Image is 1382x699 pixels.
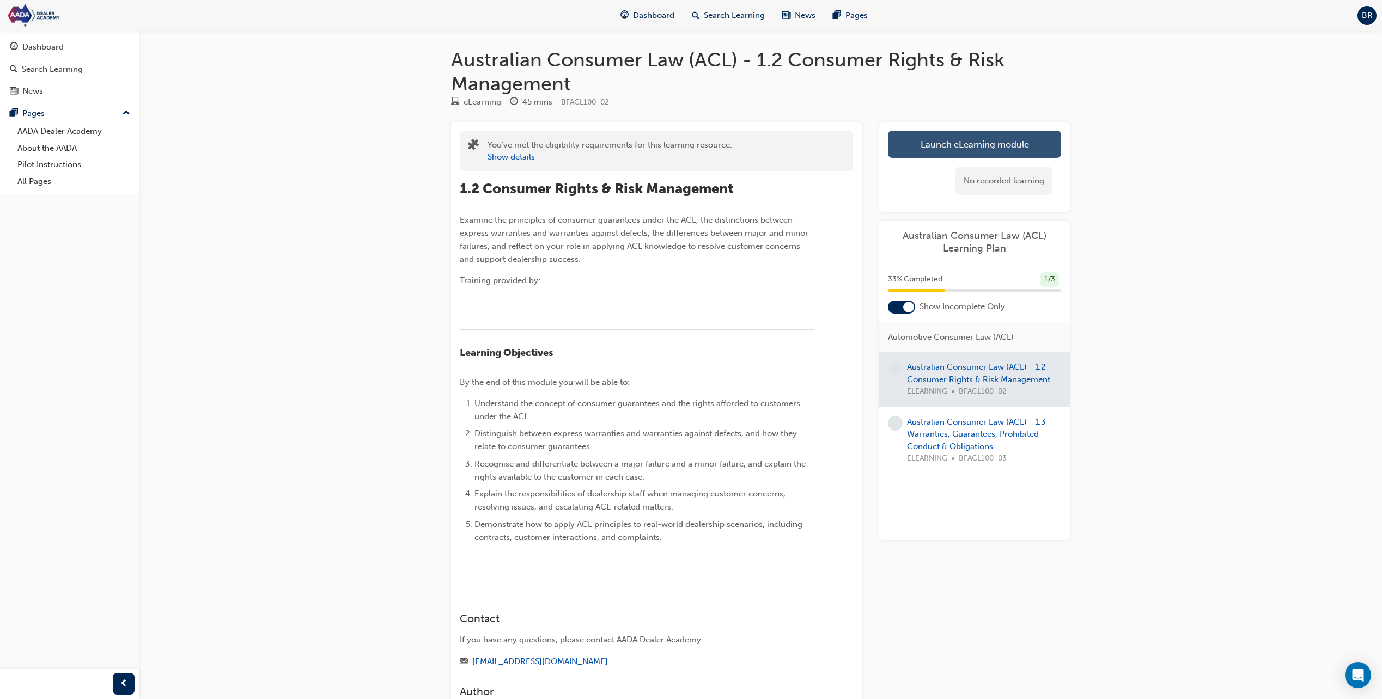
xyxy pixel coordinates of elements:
[888,230,1061,254] a: Australian Consumer Law (ACL) Learning Plan
[633,9,674,22] span: Dashboard
[683,4,774,27] a: search-iconSearch Learning
[782,9,790,22] span: news-icon
[833,9,841,22] span: pages-icon
[510,97,518,107] span: clock-icon
[474,428,799,451] span: Distinguish between express warranties and warranties against defects, and how they relate to con...
[22,107,45,120] div: Pages
[888,416,903,431] span: learningRecordVerb_NONE-icon
[464,96,501,108] div: eLearning
[460,685,814,698] h3: Author
[474,489,788,512] span: Explain the responsibilities of dealership staff when managing customer concerns, resolving issue...
[13,173,135,190] a: All Pages
[451,48,1070,95] h1: Australian Consumer Law (ACL) - 1.2 Consumer Rights & Risk Management
[123,106,130,120] span: up-icon
[4,37,135,57] a: Dashboard
[1362,9,1373,22] span: BR
[22,41,64,53] div: Dashboard
[460,657,468,667] span: email-icon
[22,63,83,76] div: Search Learning
[13,156,135,173] a: Pilot Instructions
[4,35,135,103] button: DashboardSearch LearningNews
[472,657,608,666] a: [EMAIL_ADDRESS][DOMAIN_NAME]
[10,42,18,52] span: guage-icon
[888,131,1061,158] a: Launch eLearning module
[620,9,629,22] span: guage-icon
[561,97,609,107] span: Learning resource code
[488,151,535,163] button: Show details
[612,4,683,27] a: guage-iconDashboard
[692,9,699,22] span: search-icon
[460,347,553,359] span: Learning Objectives
[5,3,131,28] img: Trak
[1040,272,1059,287] div: 1 / 3
[13,123,135,140] a: AADA Dealer Academy
[460,215,811,264] span: Examine the principles of consumer guarantees under the ACL, the distinctions between express war...
[955,167,1052,195] div: No recorded learning
[795,9,815,22] span: News
[474,398,802,421] span: Understand the concept of consumer guarantees and the rights afforded to customers under the ACL.
[4,81,135,101] a: News
[920,301,1005,313] span: Show Incomplete Only
[451,97,459,107] span: learningResourceType_ELEARNING-icon
[468,140,479,152] span: puzzle-icon
[10,65,17,75] span: search-icon
[451,95,501,109] div: Type
[10,87,18,96] span: news-icon
[4,103,135,124] button: Pages
[1345,662,1371,688] div: Open Intercom Messenger
[1357,6,1377,25] button: BR
[959,452,1007,465] span: BFACL100_03
[4,59,135,79] a: Search Learning
[510,95,552,109] div: Duration
[13,140,135,157] a: About the AADA
[10,109,18,119] span: pages-icon
[460,180,734,197] span: 1.2 Consumer Rights & Risk Management
[522,96,552,108] div: 45 mins
[22,85,43,97] div: News
[704,9,765,22] span: Search Learning
[460,634,814,646] div: If you have any questions, please contact AADA Dealer Academy.
[460,377,630,387] span: By the end of this module you will be able to:
[460,612,814,625] h3: Contact
[460,655,814,669] div: Email
[845,9,868,22] span: Pages
[824,4,876,27] a: pages-iconPages
[474,519,805,542] span: Demonstrate how to apply ACL principles to real-world dealership scenarios, including contracts, ...
[888,331,1014,344] span: Automotive Consumer Law (ACL)
[474,459,808,482] span: Recognise and differentiate between a major failure and a minor failure, and explain the rights a...
[907,452,947,465] span: ELEARNING
[774,4,824,27] a: news-iconNews
[488,139,732,163] div: You've met the eligibility requirements for this learning resource.
[907,417,1046,451] a: Australian Consumer Law (ACL) - 1.3 Warranties, Guarantees, Prohibited Conduct & Obligations
[460,275,540,285] span: Training provided by:
[888,361,903,376] span: learningRecordVerb_NONE-icon
[888,273,942,286] span: 33 % Completed
[120,677,128,691] span: prev-icon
